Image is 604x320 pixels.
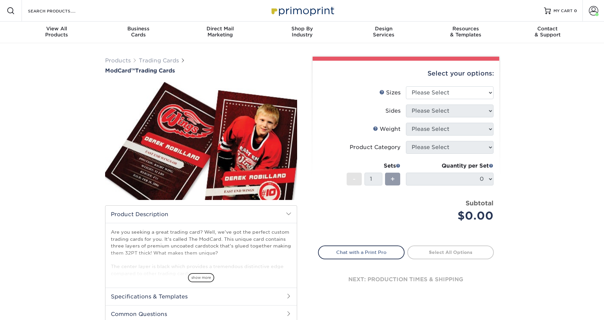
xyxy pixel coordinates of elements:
div: $0.00 [411,208,494,224]
span: - [353,174,356,184]
iframe: Google Customer Reviews [2,299,57,318]
a: Contact& Support [507,22,589,43]
span: show more [188,273,214,282]
span: Contact [507,26,589,32]
img: ModCard™ 01 [105,75,297,207]
h2: Product Description [105,206,297,223]
h2: Specifications & Templates [105,288,297,305]
a: Products [105,57,131,64]
a: Select All Options [407,245,494,259]
div: Marketing [179,26,261,38]
div: Sides [385,107,401,115]
div: next: production times & shipping [318,259,494,300]
div: Products [16,26,98,38]
span: MY CART [553,8,573,14]
div: & Templates [425,26,507,38]
span: 0 [574,8,577,13]
span: ModCard™ [105,67,135,74]
span: Shop By [261,26,343,32]
a: Shop ByIndustry [261,22,343,43]
span: Direct Mail [179,26,261,32]
a: View AllProducts [16,22,98,43]
div: Select your options: [318,61,494,86]
span: Design [343,26,425,32]
div: Sets [347,162,401,170]
div: Quantity per Set [406,162,494,170]
div: & Support [507,26,589,38]
span: + [390,174,395,184]
div: Cards [97,26,179,38]
a: Trading Cards [139,57,179,64]
a: Direct MailMarketing [179,22,261,43]
span: View All [16,26,98,32]
div: Sizes [379,89,401,97]
a: BusinessCards [97,22,179,43]
span: Business [97,26,179,32]
input: SEARCH PRODUCTS..... [27,7,93,15]
div: Services [343,26,425,38]
img: Primoprint [268,3,336,18]
strong: Subtotal [466,199,494,207]
a: Resources& Templates [425,22,507,43]
div: Product Category [350,143,401,151]
p: Are you seeking a great trading card? Well, we've got the perfect custom trading cards for you. I... [111,229,291,277]
a: ModCard™Trading Cards [105,67,297,74]
a: DesignServices [343,22,425,43]
span: Resources [425,26,507,32]
a: Chat with a Print Pro [318,245,405,259]
div: Weight [373,125,401,133]
h1: Trading Cards [105,67,297,74]
div: Industry [261,26,343,38]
